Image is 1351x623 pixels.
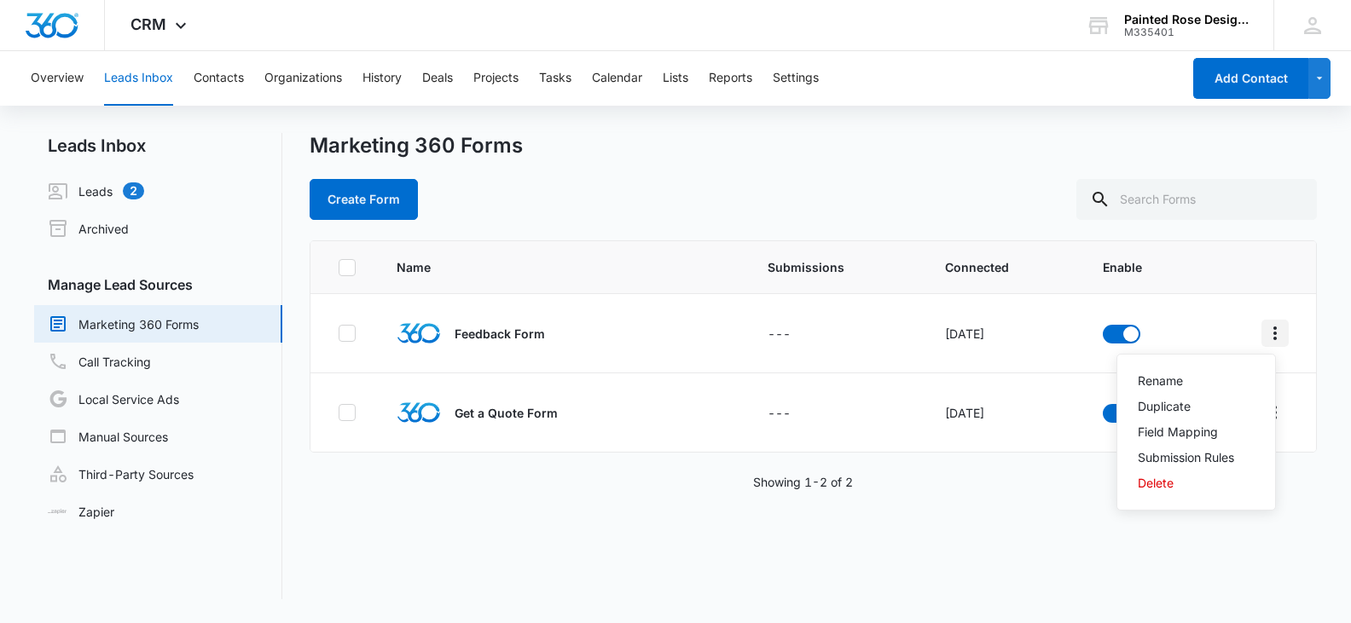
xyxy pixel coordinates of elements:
div: account id [1124,26,1249,38]
span: --- [768,406,791,420]
span: Enable [1103,258,1183,276]
button: Submission Rules [1117,445,1275,470]
button: Duplicate [1117,394,1275,419]
a: Marketing 360 Forms [48,314,199,334]
button: Create Form [310,179,418,220]
h1: Marketing 360 Forms [310,133,523,159]
h2: Leads Inbox [34,133,282,159]
div: Submission Rules [1138,452,1234,464]
button: Projects [473,51,519,106]
div: Delete [1138,477,1234,489]
button: Calendar [592,51,642,106]
a: Local Service Ads [48,389,179,409]
div: [DATE] [945,404,1062,422]
button: Rename [1117,368,1275,394]
input: Search Forms [1076,179,1317,220]
div: [DATE] [945,325,1062,343]
button: Organizations [264,51,342,106]
div: Duplicate [1138,401,1234,412]
button: Lists [663,51,688,106]
h3: Manage Lead Sources [34,274,282,295]
div: Rename [1138,375,1234,387]
button: Contacts [194,51,244,106]
a: Zapier [48,503,114,521]
a: Leads2 [48,181,144,201]
a: Manual Sources [48,426,168,447]
p: Feedback Form [455,325,545,343]
span: Connected [945,258,1062,276]
button: Overflow Menu [1261,320,1289,347]
button: Leads Inbox [104,51,173,106]
button: Add Contact [1193,58,1308,99]
p: Get a Quote Form [455,404,558,422]
span: CRM [130,15,166,33]
button: Settings [773,51,819,106]
button: History [362,51,402,106]
a: Archived [48,218,129,239]
div: Field Mapping [1138,426,1234,438]
button: Overview [31,51,84,106]
span: --- [768,326,791,341]
button: Reports [709,51,752,106]
a: Call Tracking [48,351,151,372]
div: account name [1124,13,1249,26]
button: Delete [1117,470,1275,496]
button: Deals [422,51,453,106]
span: Submissions [768,258,904,276]
span: Name [397,258,660,276]
button: Field Mapping [1117,419,1275,445]
p: Showing 1-2 of 2 [753,473,853,491]
a: Third-Party Sources [48,464,194,484]
button: Tasks [539,51,571,106]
